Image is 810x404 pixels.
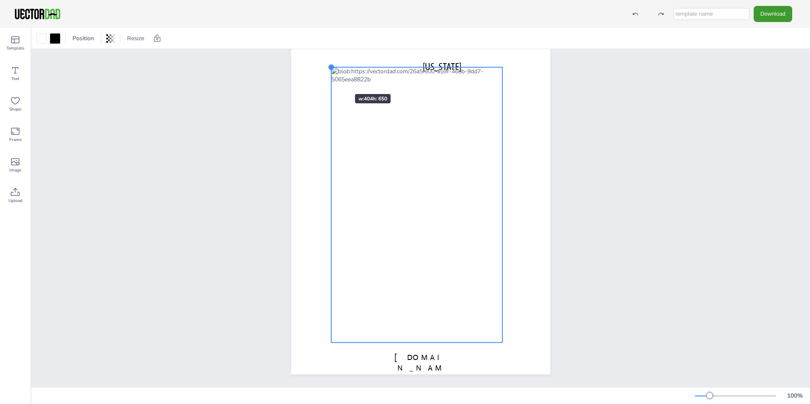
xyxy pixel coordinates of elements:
[9,167,21,174] span: Image
[124,32,148,45] button: Resize
[9,136,22,143] span: Frame
[6,45,24,52] span: Template
[9,106,21,113] span: Shape
[8,197,22,204] span: Upload
[355,94,391,103] div: w: 404 h: 650
[71,34,96,42] span: Position
[11,75,19,82] span: Text
[785,392,805,400] div: 100 %
[674,8,749,20] input: template name
[754,6,792,22] button: Download
[14,8,61,20] img: VectorDad-1.png
[394,353,447,383] span: [DOMAIN_NAME]
[423,61,461,72] span: [US_STATE]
